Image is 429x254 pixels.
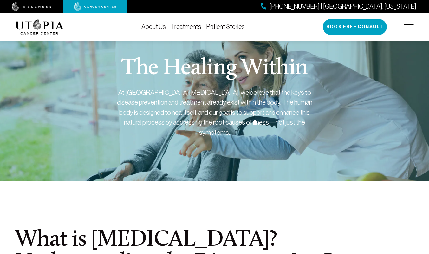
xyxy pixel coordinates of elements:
[404,24,414,29] img: icon-hamburger
[261,2,416,11] a: [PHONE_NUMBER] | [GEOGRAPHIC_DATA], [US_STATE]
[74,2,116,11] img: cancer center
[121,57,308,80] h1: The Healing Within
[16,19,63,35] img: logo
[206,23,245,30] a: Patient Stories
[116,88,313,138] div: At [GEOGRAPHIC_DATA][MEDICAL_DATA], we believe that the keys to disease prevention and treatment ...
[171,23,201,30] a: Treatments
[12,2,52,11] img: wellness
[141,23,166,30] a: About Us
[270,2,416,11] span: [PHONE_NUMBER] | [GEOGRAPHIC_DATA], [US_STATE]
[323,19,387,35] button: Book Free Consult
